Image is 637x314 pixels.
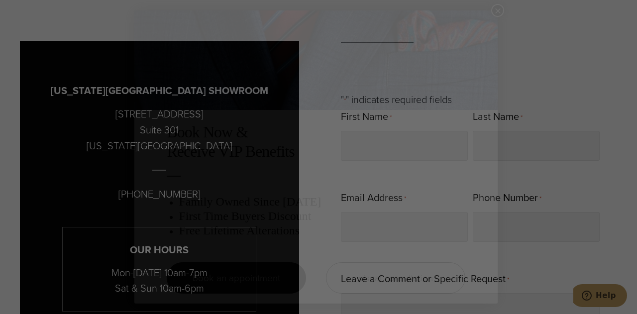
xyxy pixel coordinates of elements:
[22,7,43,16] span: Help
[167,262,306,294] a: book an appointment
[179,209,465,223] h3: First Time Buyers Discount
[167,122,465,161] h2: Book Now & Receive VIP Benefits
[179,223,465,238] h3: Free Lifetime Alterations
[179,195,465,209] h3: Family Owned Since [DATE]
[326,262,465,294] a: visual consultation
[491,4,504,17] button: Close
